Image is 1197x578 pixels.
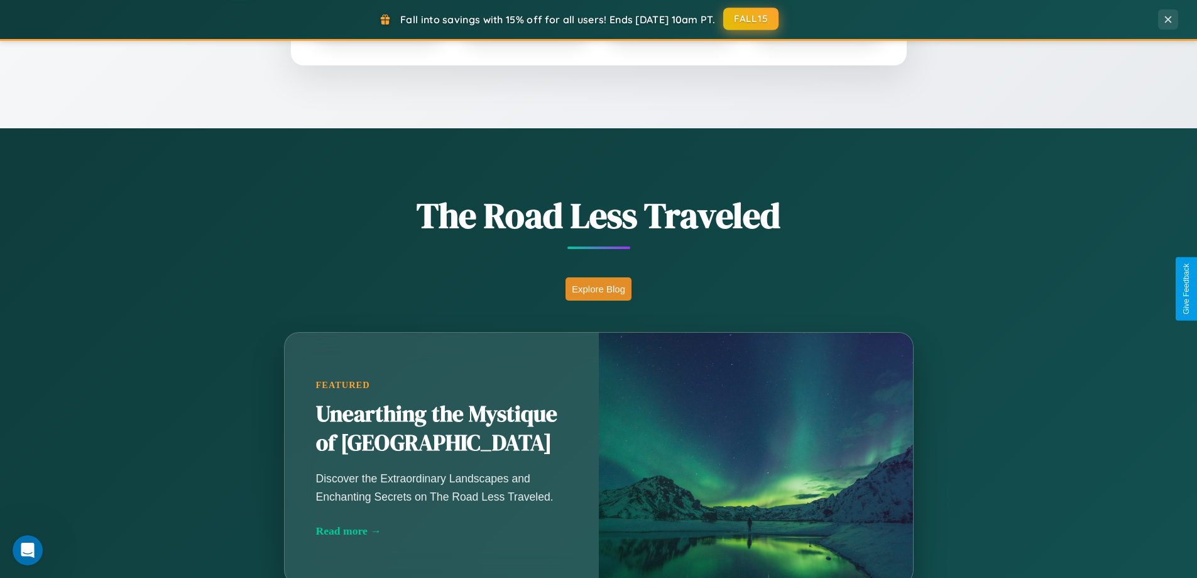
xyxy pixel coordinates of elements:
[723,8,779,30] button: FALL15
[400,13,715,26] span: Fall into savings with 15% off for all users! Ends [DATE] 10am PT.
[13,535,43,565] iframe: Intercom live chat
[566,277,631,301] button: Explore Blog
[316,470,567,505] p: Discover the Extraordinary Landscapes and Enchanting Secrets on The Road Less Traveled.
[316,525,567,538] div: Read more →
[316,400,567,458] h2: Unearthing the Mystique of [GEOGRAPHIC_DATA]
[222,191,976,240] h1: The Road Less Traveled
[316,380,567,391] div: Featured
[1182,264,1191,314] div: Give Feedback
